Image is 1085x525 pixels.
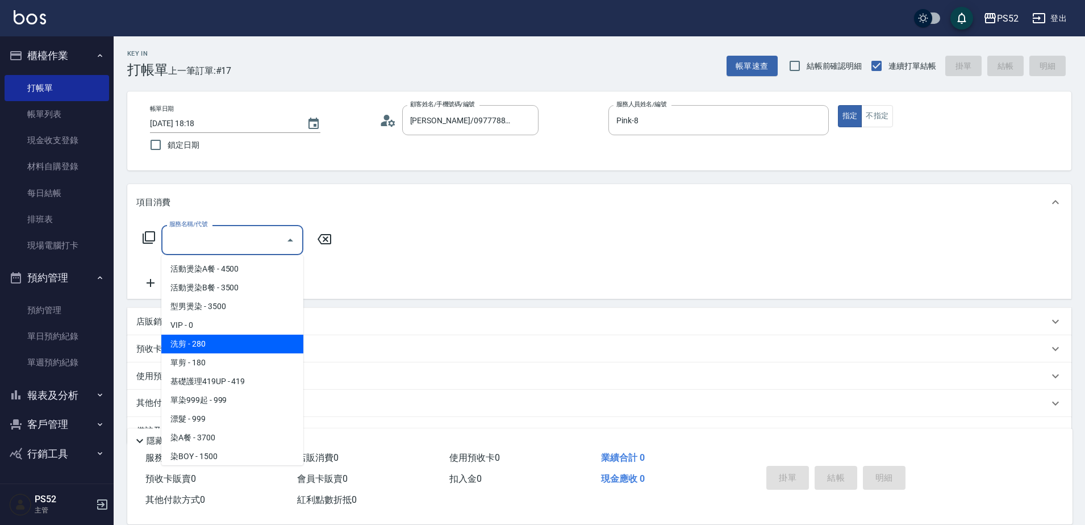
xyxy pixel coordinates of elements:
[297,494,357,505] span: 紅利點數折抵 0
[281,231,299,249] button: Close
[297,452,339,463] span: 店販消費 0
[145,494,205,505] span: 其他付款方式 0
[35,505,93,515] p: 主管
[127,50,168,57] h2: Key In
[5,75,109,101] a: 打帳單
[136,197,170,209] p: 項目消費
[5,232,109,259] a: 現場電腦打卡
[161,447,303,466] span: 染BOY - 1500
[979,7,1023,30] button: PS52
[997,11,1019,26] div: PS52
[727,56,778,77] button: 帳單速查
[127,417,1071,444] div: 備註及來源
[127,335,1071,363] div: 預收卡販賣
[127,184,1071,220] div: 項目消費
[127,363,1071,390] div: 使用預收卡
[861,105,893,127] button: 不指定
[127,308,1071,335] div: 店販銷售
[601,452,645,463] span: 業績合計 0
[888,60,936,72] span: 連續打單結帳
[145,473,196,484] span: 預收卡販賣 0
[5,41,109,70] button: 櫃檯作業
[147,435,198,447] p: 隱藏業績明細
[9,493,32,516] img: Person
[5,323,109,349] a: 單日預約紀錄
[5,127,109,153] a: 現金收支登錄
[161,278,303,297] span: 活動燙染B餐 - 3500
[161,316,303,335] span: VIP - 0
[807,60,862,72] span: 結帳前確認明細
[5,410,109,439] button: 客戶管理
[136,425,179,437] p: 備註及來源
[5,439,109,469] button: 行銷工具
[838,105,862,127] button: 指定
[5,153,109,180] a: 材料自購登錄
[5,381,109,410] button: 報表及分析
[136,316,170,328] p: 店販銷售
[150,114,295,133] input: YYYY/MM/DD hh:mm
[297,473,348,484] span: 會員卡販賣 0
[5,101,109,127] a: 帳單列表
[127,62,168,78] h3: 打帳單
[410,100,475,109] label: 顧客姓名/手機號碼/編號
[449,473,482,484] span: 扣入金 0
[300,110,327,137] button: Choose date, selected date is 2025-09-17
[161,372,303,391] span: 基礎護理419UP - 419
[1028,8,1071,29] button: 登出
[449,452,500,463] span: 使用預收卡 0
[136,343,179,355] p: 預收卡販賣
[5,263,109,293] button: 預約管理
[145,452,187,463] span: 服務消費 0
[5,206,109,232] a: 排班表
[168,64,232,78] span: 上一筆訂單:#17
[161,428,303,447] span: 染A餐 - 3700
[950,7,973,30] button: save
[5,180,109,206] a: 每日結帳
[5,349,109,376] a: 單週預約紀錄
[136,370,179,382] p: 使用預收卡
[161,391,303,410] span: 單染999起 - 999
[5,297,109,323] a: 預約管理
[601,473,645,484] span: 現金應收 0
[35,494,93,505] h5: PS52
[161,353,303,372] span: 單剪 - 180
[168,139,199,151] span: 鎖定日期
[161,335,303,353] span: 洗剪 - 280
[150,105,174,113] label: 帳單日期
[616,100,666,109] label: 服務人員姓名/編號
[169,220,207,228] label: 服務名稱/代號
[161,410,303,428] span: 漂髮 - 999
[136,397,241,410] p: 其他付款方式
[161,260,303,278] span: 活動燙染A餐 - 4500
[161,297,303,316] span: 型男燙染 - 3500
[14,10,46,24] img: Logo
[127,390,1071,417] div: 其他付款方式入金可用餘額: 0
